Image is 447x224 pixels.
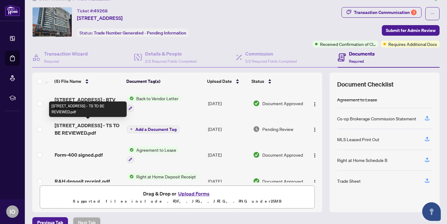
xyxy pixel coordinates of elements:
[40,186,314,209] span: Drag & Drop orUpload FormsSupported files include .PDF, .JPG, .JPEG, .PNG under25MB
[135,127,177,132] span: Add a Document Tag
[341,7,422,18] button: Transaction Communication3
[10,207,15,216] span: IO
[205,168,250,195] td: [DATE]
[310,150,320,160] button: Logo
[176,190,211,198] button: Upload Forms
[251,78,264,85] span: Status
[207,78,232,85] span: Upload Date
[127,146,179,163] button: Status IconAgreement to Lease
[337,136,379,143] div: MLS Leased Print Out
[44,198,311,205] p: Supported files include .PDF, .JPG, .JPEG, .PNG under 25 MB
[55,177,110,185] span: RAH deposit receipt.pdf
[337,80,394,89] span: Document Checklist
[55,96,122,111] span: [STREET_ADDRESS] - BTV LETTER.pdf
[312,180,317,185] img: Logo
[354,7,417,17] div: Transaction Communication
[253,151,260,158] img: Document Status
[312,127,317,132] img: Logo
[77,29,189,37] div: Status:
[310,176,320,186] button: Logo
[205,90,250,117] td: [DATE]
[134,95,181,102] span: Back to Vendor Letter
[337,115,416,122] div: Co-op Brokerage Commission Statement
[5,5,20,16] img: logo
[54,78,81,85] span: (5) File Name
[253,178,260,185] img: Document Status
[262,178,303,185] span: Document Approved
[127,173,198,190] button: Status IconRight at Home Deposit Receipt
[134,146,179,153] span: Agreement to Lease
[145,59,196,64] span: 2/2 Required Fields Completed
[127,95,181,112] button: Status IconBack to Vendor Letter
[337,96,377,103] div: Agreement to Lease
[143,190,211,198] span: Drag & Drop or
[77,14,123,22] span: [STREET_ADDRESS]
[337,157,387,164] div: Right at Home Schedule B
[245,50,297,57] h4: Commission
[320,41,376,47] span: Received Confirmation of Closing
[130,128,133,131] span: plus
[55,151,103,159] span: Form-400 signed.pdf
[249,73,305,90] th: Status
[134,173,198,180] span: Right at Home Deposit Receipt
[245,59,297,64] span: 2/2 Required Fields Completed
[49,101,127,117] div: [STREET_ADDRESS] - TS TO BE REVIEWED.pdf
[422,202,441,221] button: Open asap
[262,151,303,158] span: Document Approved
[55,122,122,137] span: [STREET_ADDRESS] - TS TO BE REVIEWED.pdf
[127,126,179,133] button: Add a Document Tag
[44,59,59,64] span: Required
[310,98,320,108] button: Logo
[44,50,88,57] h4: Transaction Wizard
[312,153,317,158] img: Logo
[77,7,108,14] div: Ticket #:
[33,7,72,37] img: IMG-E12238682_1.jpg
[205,117,250,141] td: [DATE]
[430,11,435,16] span: ellipsis
[386,25,436,35] span: Submit for Admin Review
[337,177,361,184] div: Trade Sheet
[253,100,260,107] img: Document Status
[262,100,303,107] span: Document Approved
[127,95,134,102] img: Status Icon
[124,73,204,90] th: Document Tag(s)
[349,59,364,64] span: Required
[262,126,293,132] span: Pending Review
[411,10,417,15] div: 3
[205,73,249,90] th: Upload Date
[127,173,134,180] img: Status Icon
[127,125,179,133] button: Add a Document Tag
[312,102,317,107] img: Logo
[145,50,196,57] h4: Details & People
[382,25,440,36] button: Submit for Admin Review
[349,50,375,57] h4: Documents
[205,141,250,168] td: [DATE]
[94,8,108,14] span: 49268
[310,124,320,134] button: Logo
[253,126,260,132] img: Document Status
[127,146,134,153] img: Status Icon
[52,73,124,90] th: (5) File Name
[388,41,437,47] span: Requires Additional Docs
[94,30,186,36] span: Trade Number Generated - Pending Information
